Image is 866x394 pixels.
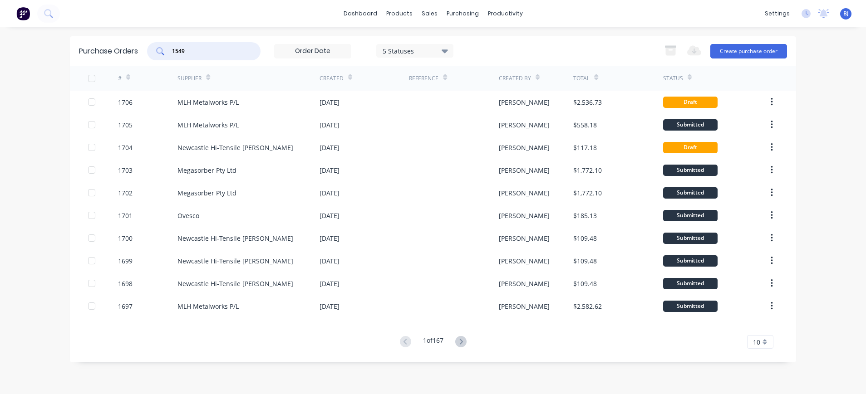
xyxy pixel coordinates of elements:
div: Submitted [663,278,718,289]
div: MLH Metalworks P/L [177,120,239,130]
div: $109.48 [573,233,597,243]
div: Total [573,74,590,83]
div: $117.18 [573,143,597,152]
div: productivity [483,7,527,20]
div: Draft [663,142,718,153]
div: Submitted [663,255,718,267]
div: Created By [499,74,531,83]
img: Factory [16,7,30,20]
div: Submitted [663,210,718,221]
div: 1705 [118,120,133,130]
div: [DATE] [320,143,340,152]
div: [PERSON_NAME] [499,279,550,288]
div: [PERSON_NAME] [499,233,550,243]
div: $1,772.10 [573,165,602,175]
div: MLH Metalworks P/L [177,302,239,311]
div: [DATE] [320,233,340,243]
div: [PERSON_NAME] [499,165,550,175]
div: Submitted [663,301,718,312]
div: 1706 [118,97,133,107]
div: [PERSON_NAME] [499,120,550,130]
div: [DATE] [320,302,340,311]
div: [DATE] [320,120,340,130]
div: 1703 [118,165,133,175]
span: 10 [753,337,760,347]
div: Newcastle Hi-Tensile [PERSON_NAME] [177,143,293,152]
div: [PERSON_NAME] [499,211,550,220]
div: Submitted [663,165,718,176]
div: products [382,7,417,20]
div: [PERSON_NAME] [499,143,550,152]
div: $109.48 [573,256,597,266]
div: [DATE] [320,279,340,288]
div: sales [417,7,442,20]
div: [PERSON_NAME] [499,256,550,266]
div: settings [760,7,794,20]
div: [DATE] [320,211,340,220]
div: 1700 [118,233,133,243]
input: Search purchase orders... [171,47,246,56]
div: $1,772.10 [573,188,602,198]
div: Megasorber Pty Ltd [177,188,236,198]
div: Supplier [177,74,202,83]
div: Submitted [663,233,718,244]
div: Created [320,74,344,83]
div: Purchase Orders [79,46,138,57]
div: 1697 [118,302,133,311]
div: Newcastle Hi-Tensile [PERSON_NAME] [177,279,293,288]
div: Submitted [663,187,718,199]
div: Newcastle Hi-Tensile [PERSON_NAME] [177,233,293,243]
button: Create purchase order [710,44,787,58]
div: 1699 [118,256,133,266]
a: dashboard [339,7,382,20]
div: Draft [663,97,718,108]
div: $2,536.73 [573,97,602,107]
div: 1 of 167 [423,336,443,349]
div: 5 Statuses [383,46,448,55]
div: MLH Metalworks P/L [177,97,239,107]
div: Ovesco [177,211,199,220]
div: $185.13 [573,211,597,220]
div: 1704 [118,143,133,152]
input: Order Date [275,44,351,58]
div: 1702 [118,188,133,198]
div: [PERSON_NAME] [499,97,550,107]
div: [DATE] [320,97,340,107]
div: [DATE] [320,165,340,175]
div: $2,582.62 [573,302,602,311]
div: Status [663,74,683,83]
span: BJ [843,10,849,18]
div: $109.48 [573,279,597,288]
div: # [118,74,122,83]
div: $558.18 [573,120,597,130]
div: [DATE] [320,188,340,198]
div: Submitted [663,119,718,131]
div: [PERSON_NAME] [499,188,550,198]
div: [PERSON_NAME] [499,302,550,311]
div: Newcastle Hi-Tensile [PERSON_NAME] [177,256,293,266]
div: purchasing [442,7,483,20]
div: 1701 [118,211,133,220]
div: [DATE] [320,256,340,266]
div: 1698 [118,279,133,288]
div: Reference [409,74,438,83]
div: Megasorber Pty Ltd [177,165,236,175]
